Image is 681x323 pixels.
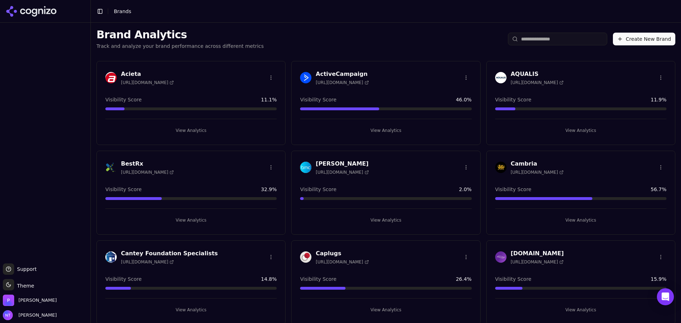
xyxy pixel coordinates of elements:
button: View Analytics [105,304,277,316]
span: 26.4 % [456,275,471,283]
h1: Brand Analytics [96,28,264,41]
img: Nate Tower [3,310,13,320]
button: View Analytics [495,125,666,136]
img: Bishop-McCann [300,162,311,173]
h3: ActiveCampaign [316,70,369,78]
span: Visibility Score [300,275,336,283]
span: Visibility Score [495,275,531,283]
span: [URL][DOMAIN_NAME] [121,80,174,85]
img: Perrill [3,295,14,306]
img: BestRx [105,162,117,173]
span: [URL][DOMAIN_NAME] [316,259,369,265]
h3: AQUALIS [511,70,564,78]
img: ActiveCampaign [300,72,311,83]
button: View Analytics [300,215,471,226]
span: 56.7 % [651,186,666,193]
span: Brands [114,9,131,14]
button: View Analytics [495,304,666,316]
h3: [PERSON_NAME] [316,160,369,168]
span: Visibility Score [300,96,336,103]
img: AQUALIS [495,72,506,83]
span: [URL][DOMAIN_NAME] [316,80,369,85]
button: View Analytics [105,215,277,226]
p: Analytics Inspector 1.7.0 [3,3,104,9]
h5: Bazaarvoice Analytics content is not detected on this page. [3,17,104,28]
abbr: Enabling validation will send analytics events to the Bazaarvoice validation service. If an event... [3,40,43,46]
div: Open Intercom Messenger [657,288,674,305]
span: Visibility Score [495,96,531,103]
h3: Cambria [511,160,564,168]
img: Acieta [105,72,117,83]
button: Create New Brand [613,33,675,45]
span: Visibility Score [105,186,142,193]
h3: [DOMAIN_NAME] [511,249,564,258]
span: Visibility Score [300,186,336,193]
h3: BestRx [121,160,174,168]
button: Open organization switcher [3,295,57,306]
span: 11.1 % [261,96,277,103]
button: View Analytics [300,125,471,136]
img: Cambria [495,162,506,173]
span: Visibility Score [105,275,142,283]
span: Perrill [18,297,57,303]
span: [URL][DOMAIN_NAME] [511,80,564,85]
span: [PERSON_NAME] [16,312,57,318]
span: Visibility Score [105,96,142,103]
span: 46.0 % [456,96,471,103]
h3: Caplugs [316,249,369,258]
span: 11.9 % [651,96,666,103]
span: [URL][DOMAIN_NAME] [121,169,174,175]
button: View Analytics [495,215,666,226]
h3: Acieta [121,70,174,78]
span: 2.0 % [459,186,472,193]
img: Cantey Foundation Specialists [105,251,117,263]
img: Caplugs [300,251,311,263]
span: [URL][DOMAIN_NAME] [121,259,174,265]
span: 14.8 % [261,275,277,283]
span: Visibility Score [495,186,531,193]
button: View Analytics [105,125,277,136]
span: [URL][DOMAIN_NAME] [511,259,564,265]
img: Cars.com [495,251,506,263]
p: Track and analyze your brand performance across different metrics [96,43,264,50]
button: View Analytics [300,304,471,316]
span: 32.9 % [261,186,277,193]
h3: Cantey Foundation Specialists [121,249,218,258]
a: Enable Validation [3,40,43,46]
span: [URL][DOMAIN_NAME] [511,169,564,175]
span: [URL][DOMAIN_NAME] [316,169,369,175]
span: Support [14,266,37,273]
nav: breadcrumb [114,8,131,15]
button: Open user button [3,310,57,320]
span: 15.9 % [651,275,666,283]
span: Theme [14,283,34,289]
